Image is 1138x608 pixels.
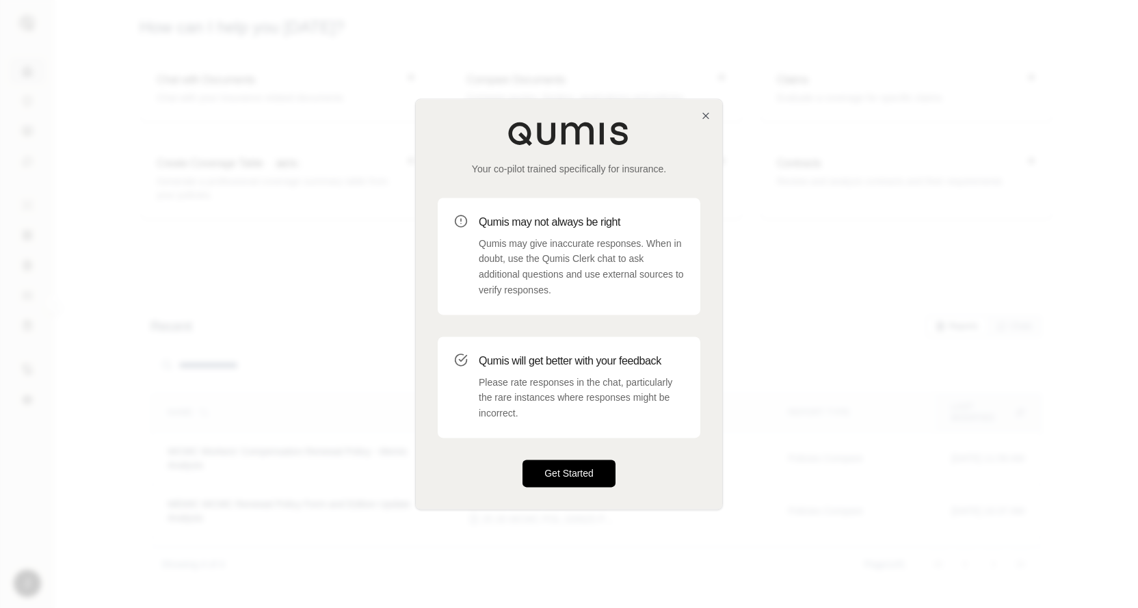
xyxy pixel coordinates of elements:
p: Your co-pilot trained specifically for insurance. [438,162,700,176]
p: Qumis may give inaccurate responses. When in doubt, use the Qumis Clerk chat to ask additional qu... [479,236,684,298]
button: Get Started [522,460,616,487]
p: Please rate responses in the chat, particularly the rare instances where responses might be incor... [479,375,684,421]
img: Qumis Logo [507,121,631,146]
h3: Qumis will get better with your feedback [479,353,684,369]
h3: Qumis may not always be right [479,214,684,230]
